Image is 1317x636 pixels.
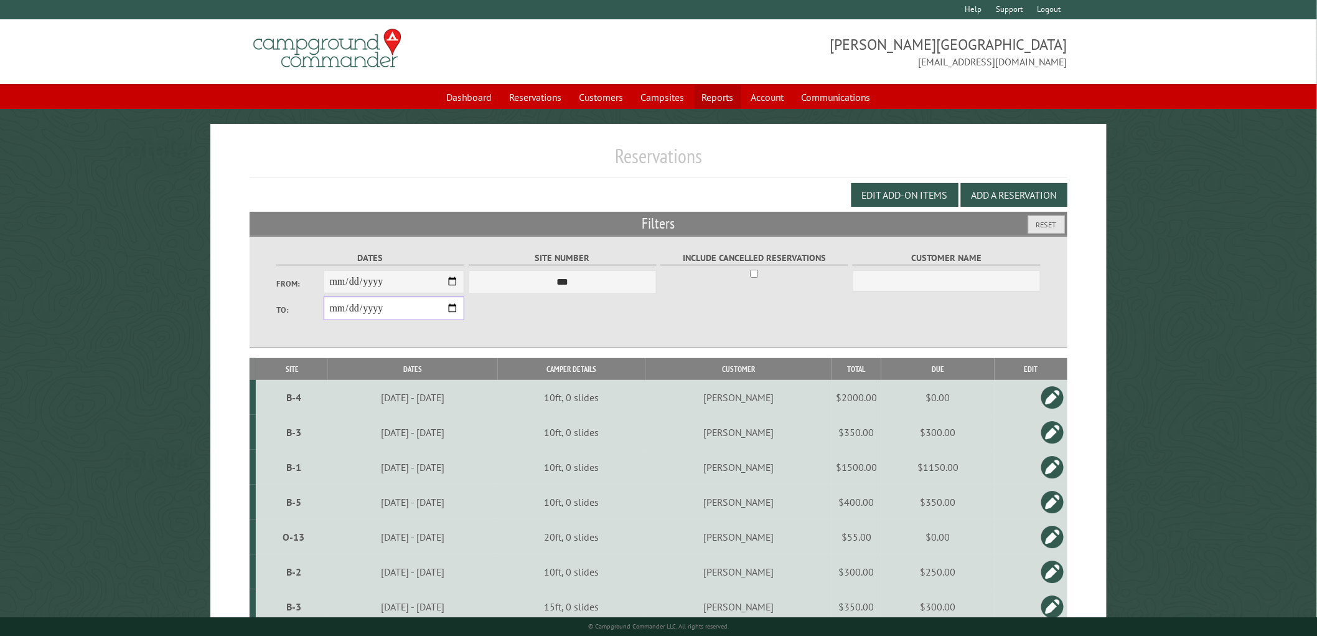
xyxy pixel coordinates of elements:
[261,391,326,404] div: B-4
[261,496,326,508] div: B-5
[832,520,881,554] td: $55.00
[572,85,631,109] a: Customers
[645,380,832,415] td: [PERSON_NAME]
[832,485,881,520] td: $400.00
[498,589,645,624] td: 15ft, 0 slides
[330,600,496,613] div: [DATE] - [DATE]
[276,278,324,290] label: From:
[330,531,496,543] div: [DATE] - [DATE]
[498,358,645,380] th: Camper Details
[250,212,1067,235] h2: Filters
[645,450,832,485] td: [PERSON_NAME]
[588,622,729,630] small: © Campground Commander LLC. All rights reserved.
[256,358,328,380] th: Site
[330,426,496,439] div: [DATE] - [DATE]
[832,554,881,589] td: $300.00
[995,358,1067,380] th: Edit
[645,520,832,554] td: [PERSON_NAME]
[498,520,645,554] td: 20ft, 0 slides
[881,450,995,485] td: $1150.00
[330,391,496,404] div: [DATE] - [DATE]
[832,380,881,415] td: $2000.00
[744,85,792,109] a: Account
[261,531,326,543] div: O-13
[881,380,995,415] td: $0.00
[330,566,496,578] div: [DATE] - [DATE]
[881,589,995,624] td: $300.00
[881,554,995,589] td: $250.00
[832,415,881,450] td: $350.00
[660,251,848,265] label: Include Cancelled Reservations
[498,450,645,485] td: 10ft, 0 slides
[502,85,569,109] a: Reservations
[851,183,958,207] button: Edit Add-on Items
[498,415,645,450] td: 10ft, 0 slides
[881,485,995,520] td: $350.00
[853,251,1041,265] label: Customer Name
[498,485,645,520] td: 10ft, 0 slides
[250,144,1067,178] h1: Reservations
[695,85,741,109] a: Reports
[881,358,995,380] th: Due
[261,566,326,578] div: B-2
[498,554,645,589] td: 10ft, 0 slides
[1028,216,1065,234] button: Reset
[645,485,832,520] td: [PERSON_NAME]
[881,415,995,450] td: $300.00
[250,24,405,73] img: Campground Commander
[469,251,657,265] label: Site Number
[276,304,324,316] label: To:
[881,520,995,554] td: $0.00
[276,251,464,265] label: Dates
[634,85,692,109] a: Campsites
[645,358,832,380] th: Customer
[261,600,326,613] div: B-3
[498,380,645,415] td: 10ft, 0 slides
[261,426,326,439] div: B-3
[330,496,496,508] div: [DATE] - [DATE]
[645,415,832,450] td: [PERSON_NAME]
[645,554,832,589] td: [PERSON_NAME]
[645,589,832,624] td: [PERSON_NAME]
[261,461,326,473] div: B-1
[794,85,878,109] a: Communications
[658,34,1067,69] span: [PERSON_NAME][GEOGRAPHIC_DATA] [EMAIL_ADDRESS][DOMAIN_NAME]
[832,358,881,380] th: Total
[832,589,881,624] td: $350.00
[439,85,500,109] a: Dashboard
[832,450,881,485] td: $1500.00
[961,183,1067,207] button: Add a Reservation
[330,461,496,473] div: [DATE] - [DATE]
[328,358,497,380] th: Dates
